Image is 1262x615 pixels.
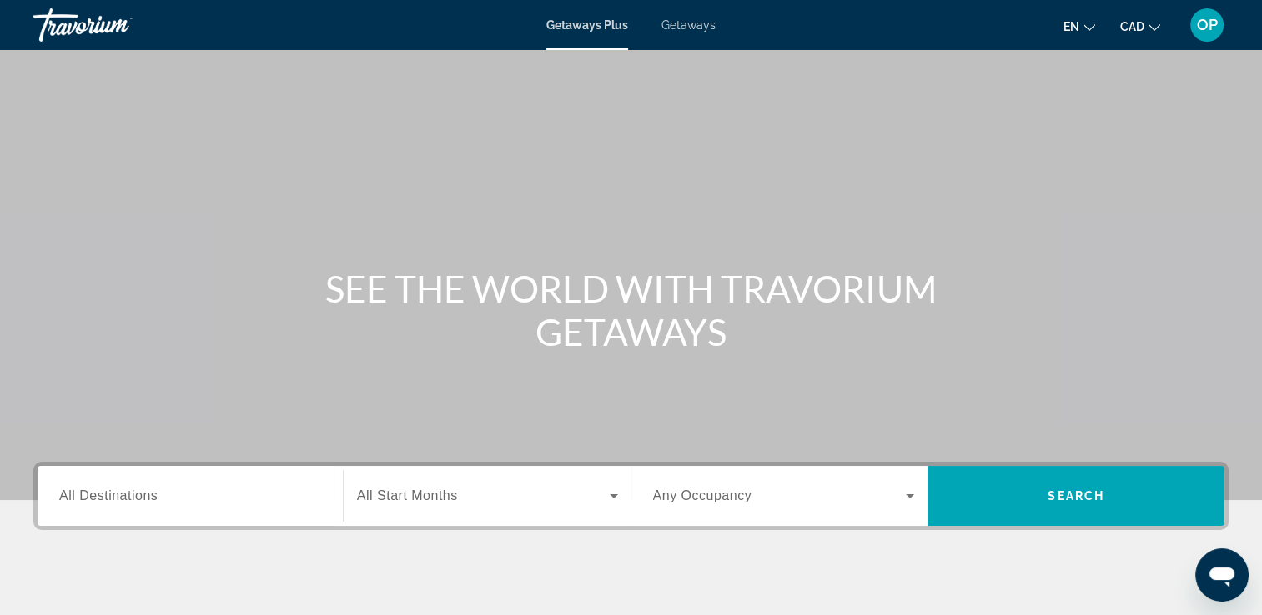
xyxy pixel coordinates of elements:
[1048,489,1104,502] span: Search
[1063,20,1079,33] span: en
[1120,20,1144,33] span: CAD
[38,466,1224,526] div: Search widget
[1185,7,1229,42] button: User Menu
[1195,548,1249,602] iframe: Button to launch messaging window
[653,488,752,502] span: Any Occupancy
[319,267,944,353] h1: SEE THE WORLD WITH TRAVORIUM GETAWAYS
[1197,17,1218,33] span: OP
[1063,14,1095,38] button: Change language
[546,18,628,32] a: Getaways Plus
[33,3,200,47] a: Travorium
[59,487,321,507] input: Select destination
[1120,14,1160,38] button: Change currency
[59,488,158,502] span: All Destinations
[661,18,716,32] a: Getaways
[928,466,1224,526] button: Search
[357,488,458,502] span: All Start Months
